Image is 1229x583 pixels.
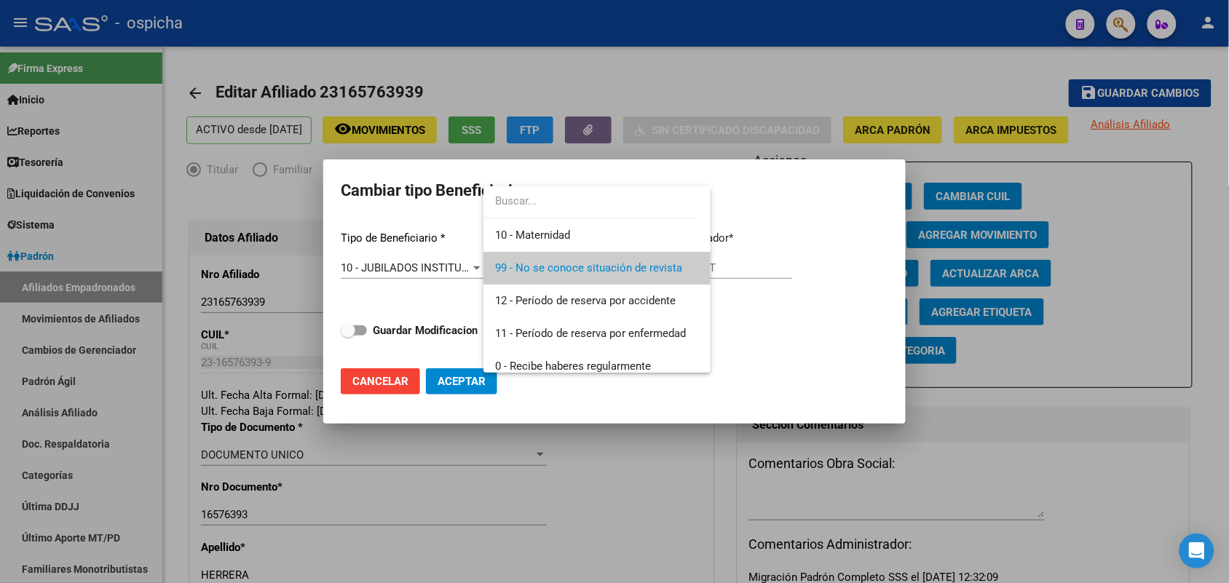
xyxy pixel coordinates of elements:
[495,294,676,307] span: 12 - Período de reserva por accidente
[495,327,686,340] span: 11 - Período de reserva por enfermedad
[495,229,570,242] span: 10 - Maternidad
[483,185,697,218] input: dropdown search
[1179,534,1214,568] div: Open Intercom Messenger
[495,360,651,373] span: 0 - Recibe haberes regularmente
[495,261,682,274] span: 99 - No se conoce situación de revista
